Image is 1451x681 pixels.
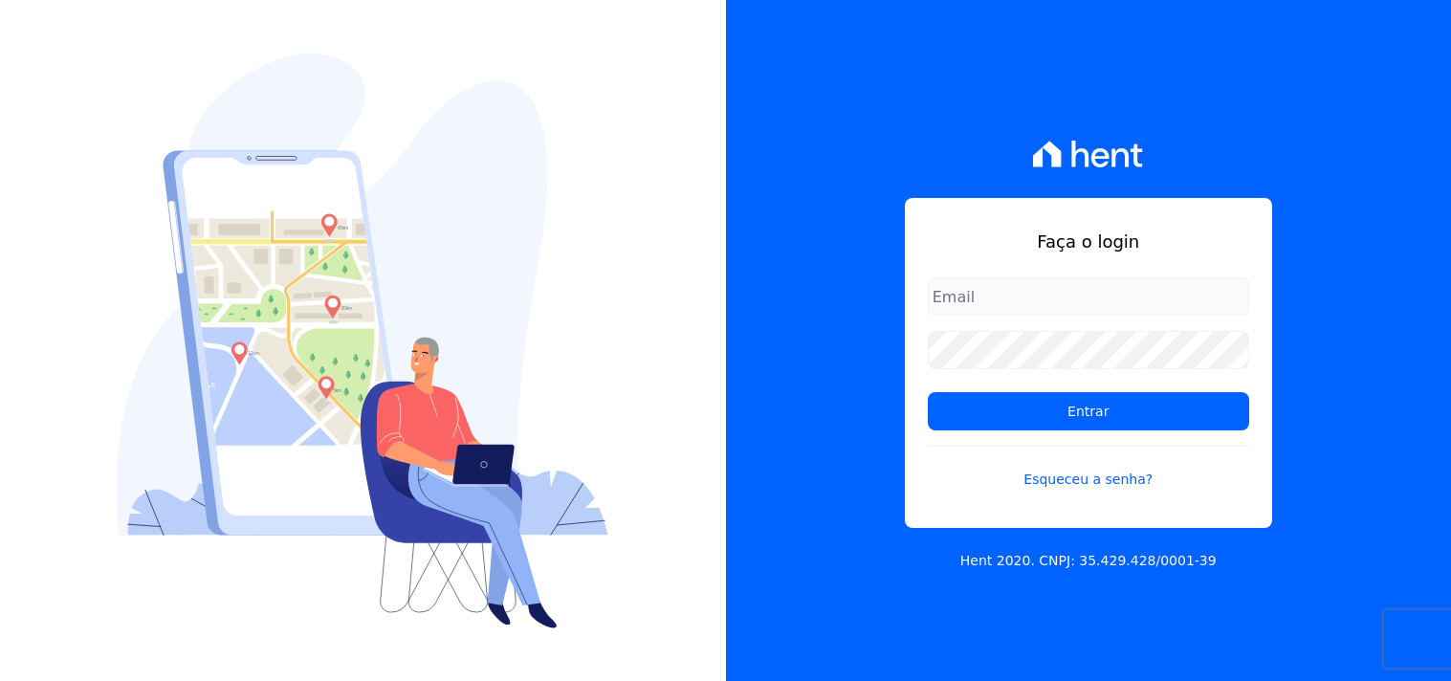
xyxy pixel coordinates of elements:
[928,446,1249,490] a: Esqueceu a senha?
[928,392,1249,430] input: Entrar
[960,551,1217,571] p: Hent 2020. CNPJ: 35.429.428/0001-39
[928,229,1249,254] h1: Faça o login
[928,277,1249,316] input: Email
[117,54,608,628] img: Login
